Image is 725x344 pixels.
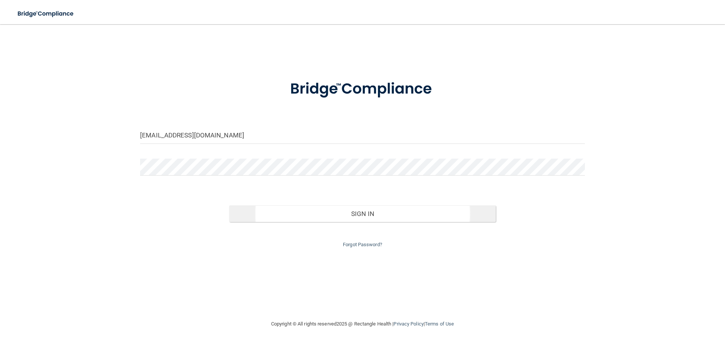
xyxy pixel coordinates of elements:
[594,290,716,321] iframe: Drift Widget Chat Controller
[11,6,81,22] img: bridge_compliance_login_screen.278c3ca4.svg
[225,312,500,336] div: Copyright © All rights reserved 2025 @ Rectangle Health | |
[425,321,454,327] a: Terms of Use
[275,69,450,109] img: bridge_compliance_login_screen.278c3ca4.svg
[343,242,382,247] a: Forgot Password?
[393,321,423,327] a: Privacy Policy
[229,205,496,222] button: Sign In
[140,127,585,144] input: Email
